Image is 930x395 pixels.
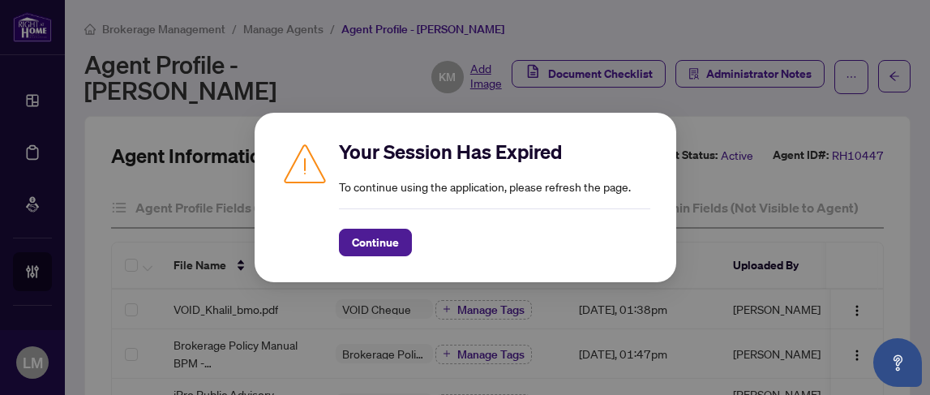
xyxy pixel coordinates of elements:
div: To continue using the application, please refresh the page. [339,139,650,256]
h2: Your Session Has Expired [339,139,650,165]
span: Continue [352,230,399,255]
button: Continue [339,229,412,256]
button: Open asap [873,338,922,387]
img: Caution icon [281,139,329,187]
